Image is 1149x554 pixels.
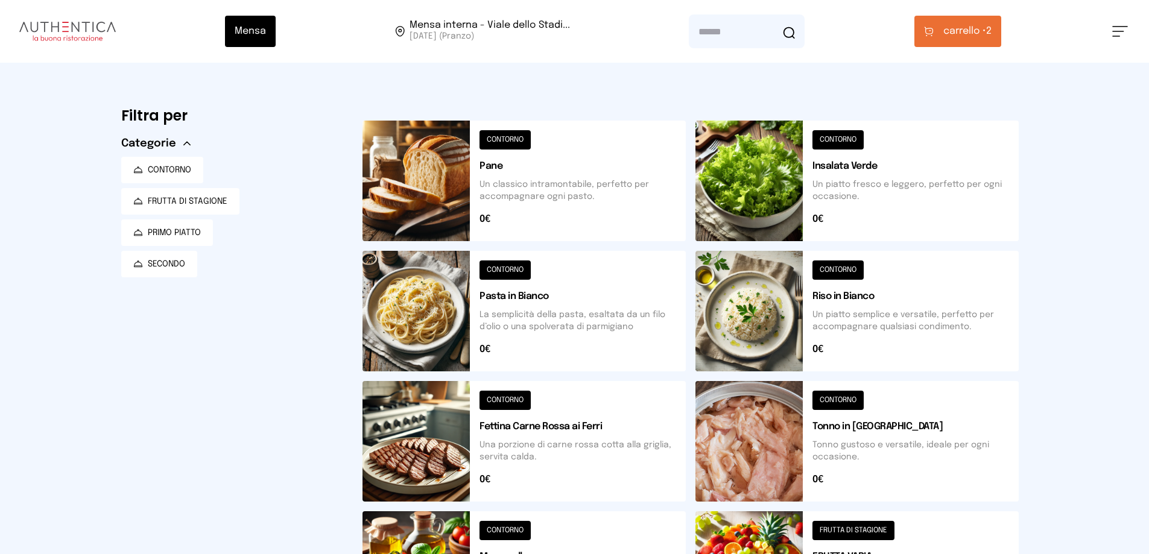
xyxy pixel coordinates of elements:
[148,195,227,207] span: FRUTTA DI STAGIONE
[121,135,176,152] span: Categorie
[19,22,116,41] img: logo.8f33a47.png
[225,16,276,47] button: Mensa
[121,106,343,125] h6: Filtra per
[914,16,1001,47] button: carrello •2
[943,24,992,39] span: 2
[121,135,191,152] button: Categorie
[148,258,185,270] span: SECONDO
[121,219,213,246] button: PRIMO PIATTO
[121,251,197,277] button: SECONDO
[148,164,191,176] span: CONTORNO
[410,30,570,42] span: [DATE] (Pranzo)
[943,24,986,39] span: carrello •
[410,20,570,42] span: Viale dello Stadio, 77, 05100 Terni TR, Italia
[121,157,203,183] button: CONTORNO
[121,188,239,215] button: FRUTTA DI STAGIONE
[148,227,201,239] span: PRIMO PIATTO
